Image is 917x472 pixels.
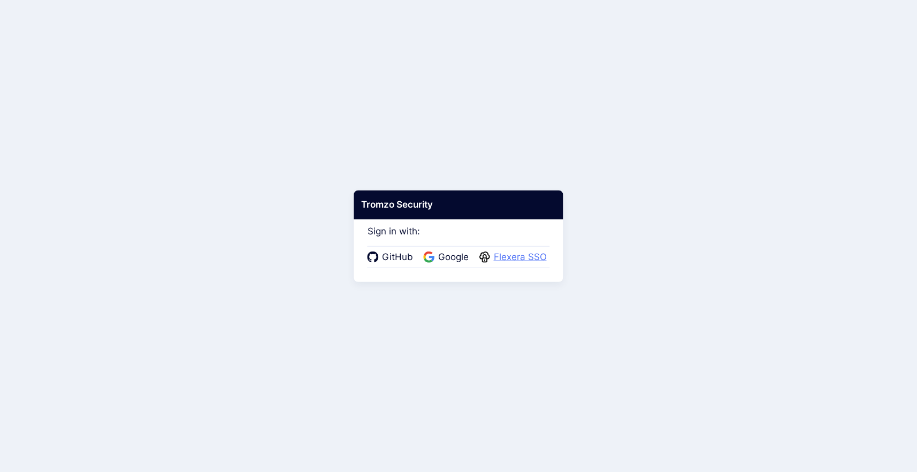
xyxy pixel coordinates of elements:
[368,211,550,268] div: Sign in with:
[491,250,550,264] span: Flexera SSO
[424,250,472,264] a: Google
[368,250,416,264] a: GitHub
[479,250,550,264] a: Flexera SSO
[435,250,472,264] span: Google
[354,191,563,219] div: Tromzo Security
[379,250,416,264] span: GitHub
